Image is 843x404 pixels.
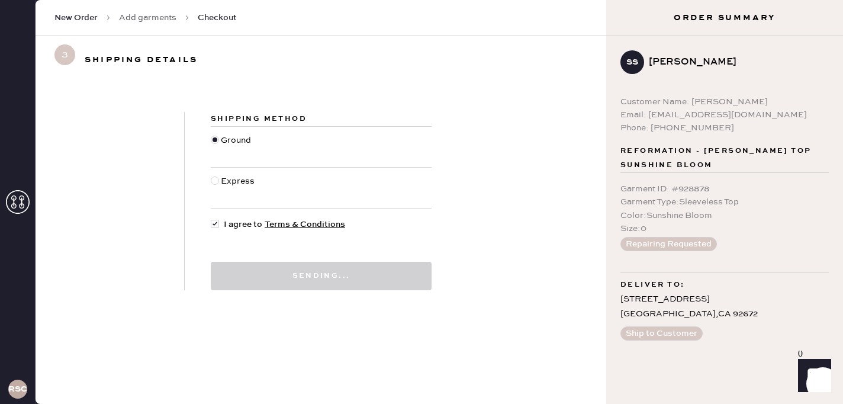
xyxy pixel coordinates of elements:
[620,278,684,292] span: Deliver to:
[787,351,838,402] iframe: Front Chat
[221,175,258,201] div: Express
[54,44,75,65] span: 3
[620,237,717,251] button: Repairing Requested
[221,134,254,160] div: Ground
[224,218,345,231] span: I agree to
[626,58,638,66] h3: SS
[620,95,829,108] div: Customer Name: [PERSON_NAME]
[119,12,176,24] a: Add garments
[620,209,829,222] div: Color : Sunshine Bloom
[8,385,27,393] h3: RSCPA
[620,108,829,121] div: Email: [EMAIL_ADDRESS][DOMAIN_NAME]
[606,12,843,24] h3: Order Summary
[620,144,829,172] span: Reformation - [PERSON_NAME] Top Sunshine Bloom
[198,12,237,24] span: Checkout
[54,12,98,24] span: New Order
[620,182,829,195] div: Garment ID : # 928878
[620,292,829,322] div: [STREET_ADDRESS] [GEOGRAPHIC_DATA] , CA 92672
[211,262,432,290] button: Sending...
[620,195,829,209] div: Garment Type : Sleeveless Top
[265,219,345,230] a: Terms & Conditions
[649,55,819,69] div: [PERSON_NAME]
[211,114,307,123] span: Shipping Method
[85,50,198,69] h3: Shipping details
[620,121,829,134] div: Phone: [PHONE_NUMBER]
[620,326,703,341] button: Ship to Customer
[620,222,829,235] div: Size : 0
